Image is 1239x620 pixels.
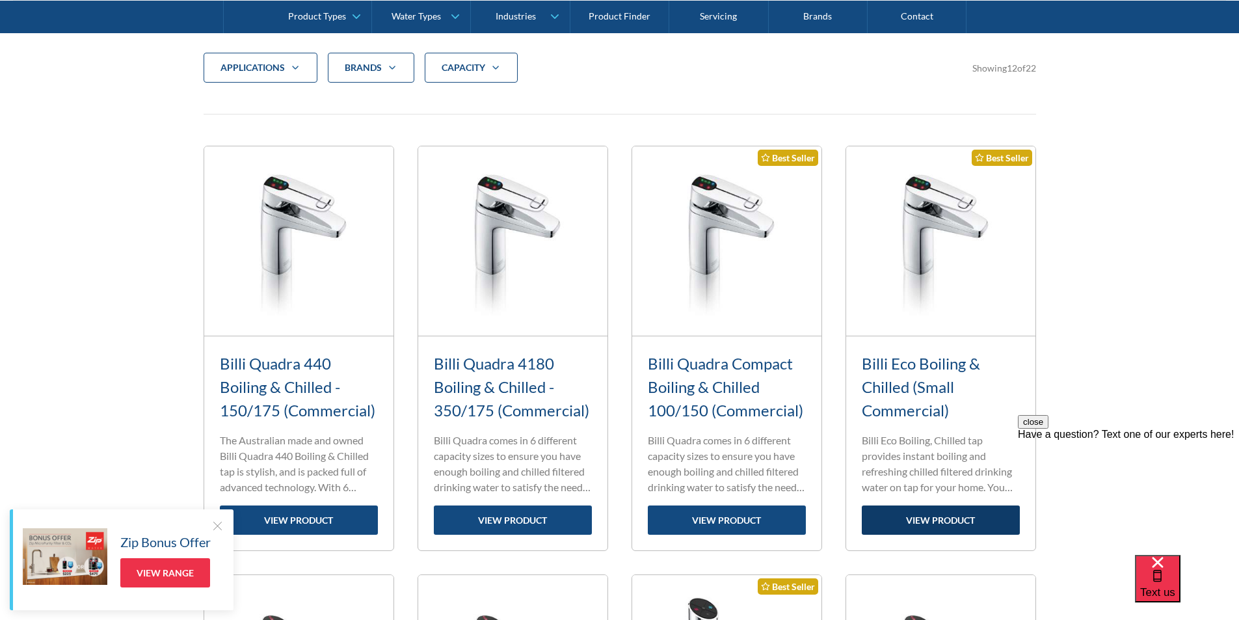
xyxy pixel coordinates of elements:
[1026,62,1036,74] span: 22
[120,532,211,552] h5: Zip Bonus Offer
[758,150,818,166] div: Best Seller
[1018,415,1239,571] iframe: podium webchat widget prompt
[392,10,441,21] div: Water Types
[220,505,378,535] a: view product
[220,433,378,495] p: The Australian made and owned Billi Quadra 440 Boiling & Chilled tap is stylish, and is packed fu...
[328,53,414,83] div: Brands
[204,53,317,83] div: applications
[345,61,382,74] div: Brands
[220,354,375,420] a: Billi Quadra 440 Boiling & Chilled - 150/175 (Commercial)
[434,433,592,495] p: Billi Quadra comes in 6 different capacity sizes to ensure you have enough boiling and chilled fi...
[648,354,803,420] a: Billi Quadra Compact Boiling & Chilled 100/150 (Commercial)
[434,505,592,535] a: view product
[862,354,980,420] a: Billi Eco Boiling & Chilled (Small Commercial)
[204,146,393,336] img: Billi Quadra 440 Boiling & Chilled - 150/175 (Commercial)
[648,433,806,495] p: Billi Quadra comes in 6 different capacity sizes to ensure you have enough boiling and chilled fi...
[862,505,1020,535] a: view product
[972,61,1036,75] div: Showing of
[23,528,107,585] img: Zip Bonus Offer
[758,578,818,595] div: Best Seller
[1007,62,1017,74] span: 12
[442,62,485,73] strong: CAPACITY
[220,61,285,74] div: applications
[418,146,607,336] img: Billi Quadra 4180 Boiling & Chilled - 350/175 (Commercial)
[425,53,518,83] div: CAPACITY
[434,354,589,420] a: Billi Quadra 4180 Boiling & Chilled - 350/175 (Commercial)
[846,146,1035,336] img: Billi Eco Boiling & Chilled (Small Commercial)
[120,558,210,587] a: View Range
[648,505,806,535] a: view product
[632,146,821,336] a: Best Seller
[632,146,821,336] img: Billi Quadra Compact Boiling & Chilled 100/150 (Commercial)
[862,433,1020,495] p: Billi Eco Boiling, Chilled tap provides instant boiling and refreshing chilled filtered drinking ...
[972,150,1032,166] div: Best Seller
[496,10,536,21] div: Industries
[1135,555,1239,620] iframe: podium webchat widget bubble
[288,10,346,21] div: Product Types
[846,146,1035,336] a: Best Seller
[204,53,1036,103] form: Filter 5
